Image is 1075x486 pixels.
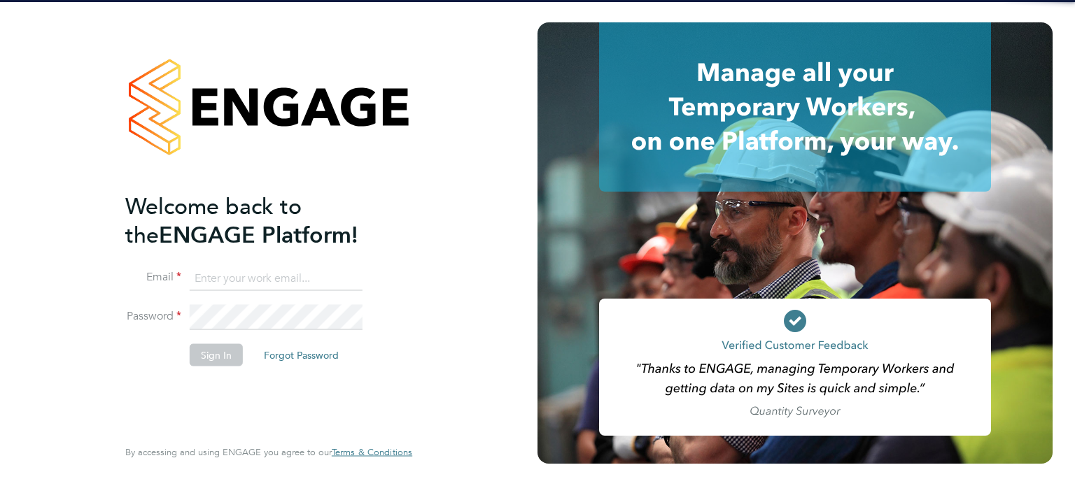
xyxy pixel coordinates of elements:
[125,192,398,249] h2: ENGAGE Platform!
[125,270,181,285] label: Email
[125,446,412,458] span: By accessing and using ENGAGE you agree to our
[125,192,302,248] span: Welcome back to the
[190,266,363,291] input: Enter your work email...
[332,447,412,458] a: Terms & Conditions
[253,344,350,366] button: Forgot Password
[125,309,181,324] label: Password
[190,344,243,366] button: Sign In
